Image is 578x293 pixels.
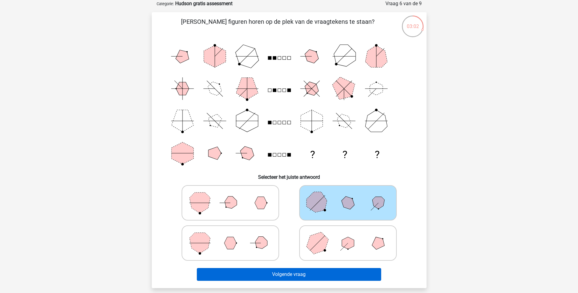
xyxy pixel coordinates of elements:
[375,149,380,161] text: ?
[161,169,417,180] h6: Selecteer het juiste antwoord
[342,149,347,161] text: ?
[310,149,315,161] text: ?
[175,1,232,6] strong: Hudson gratis assessment
[157,2,174,6] small: Categorie:
[401,15,424,30] div: 03:02
[161,17,394,35] p: [PERSON_NAME] figuren horen op de plek van de vraagtekens te staan?
[197,268,381,281] button: Volgende vraag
